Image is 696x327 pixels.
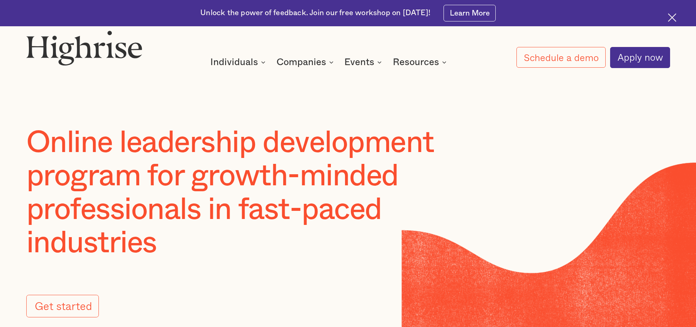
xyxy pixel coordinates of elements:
a: Apply now [610,47,670,68]
img: Highrise logo [26,30,143,65]
div: Individuals [210,58,268,67]
div: Unlock the power of feedback. Join our free workshop on [DATE]! [200,8,431,18]
a: Learn More [444,5,496,21]
div: Events [344,58,374,67]
a: Schedule a demo [516,47,606,68]
img: Cross icon [668,13,676,22]
div: Individuals [210,58,258,67]
div: Resources [393,58,439,67]
a: Get started [26,295,99,317]
div: Resources [393,58,449,67]
div: Events [344,58,384,67]
div: Companies [277,58,336,67]
h1: Online leadership development program for growth-minded professionals in fast-paced industries [26,126,496,260]
div: Companies [277,58,326,67]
